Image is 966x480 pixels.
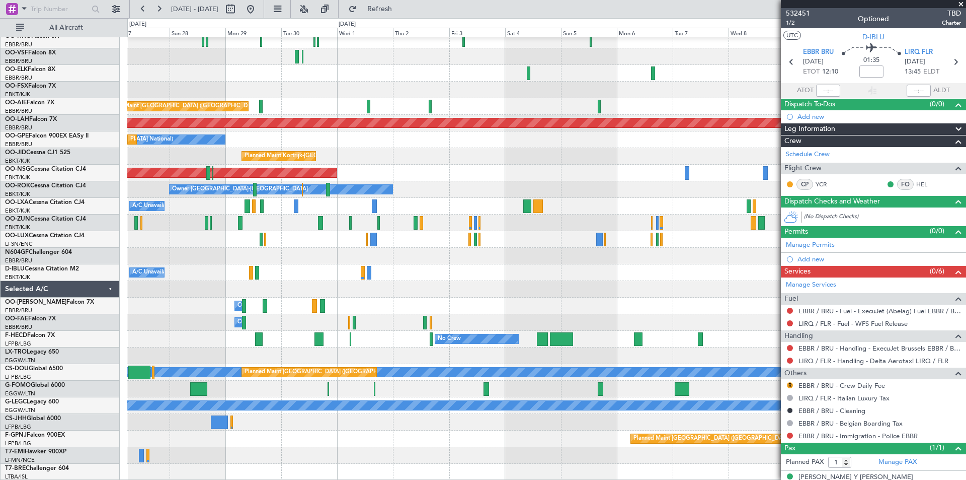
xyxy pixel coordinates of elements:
span: EBBR BRU [803,47,834,57]
div: Owner Melsbroek Air Base [237,315,306,330]
a: D-IBLUCessna Citation M2 [5,266,79,272]
span: LIRQ FLR [905,47,933,57]
span: (0/6) [930,266,944,277]
span: OO-AIE [5,100,27,106]
a: LX-TROLegacy 650 [5,349,59,355]
a: EBBR / BRU - Handling - ExecuJet Brussels EBBR / BRU [798,344,961,353]
div: Owner [GEOGRAPHIC_DATA]-[GEOGRAPHIC_DATA] [172,182,308,197]
a: T7-EMIHawker 900XP [5,449,66,455]
a: Manage PAX [878,457,917,467]
span: [DATE] [803,57,824,67]
span: T7-EMI [5,449,25,455]
span: OO-GPE [5,133,29,139]
span: Fuel [784,293,798,305]
div: A/C Unavailable [GEOGRAPHIC_DATA]-[GEOGRAPHIC_DATA] [132,265,293,280]
span: 13:45 [905,67,921,77]
span: Permits [784,226,808,238]
a: HEL [916,180,939,189]
a: EGGW/LTN [5,390,35,397]
span: (0/0) [930,99,944,109]
span: ELDT [923,67,939,77]
div: Mon 6 [617,28,673,37]
span: (0/0) [930,226,944,236]
div: Sat 27 [114,28,170,37]
a: EBKT/KJK [5,157,30,165]
a: EBKT/KJK [5,174,30,181]
a: OO-ZUNCessna Citation CJ4 [5,216,86,222]
span: G-FOMO [5,382,31,388]
a: OO-GPEFalcon 900EX EASy II [5,133,89,139]
div: Planned Maint [GEOGRAPHIC_DATA] ([GEOGRAPHIC_DATA]) [633,431,792,446]
div: Thu 2 [393,28,449,37]
div: Mon 29 [225,28,281,37]
div: CP [796,179,813,190]
a: OO-LAHFalcon 7X [5,116,57,122]
span: D-IBLU [862,32,884,42]
button: UTC [783,31,801,40]
a: F-GPNJFalcon 900EX [5,432,65,438]
a: OO-LUXCessna Citation CJ4 [5,233,85,239]
span: Services [784,266,811,278]
a: OO-FAEFalcon 7X [5,316,56,322]
div: Optioned [858,14,889,24]
a: EBBR / BRU - Fuel - ExecuJet (Abelag) Fuel EBBR / BRU [798,307,961,315]
span: Refresh [359,6,401,13]
a: G-LEGCLegacy 600 [5,399,59,405]
span: ATOT [797,86,814,96]
span: OO-FSX [5,83,28,89]
a: EBBR/BRU [5,124,32,131]
div: Planned Maint [GEOGRAPHIC_DATA] ([GEOGRAPHIC_DATA]) [102,99,261,114]
span: CS-DOU [5,366,29,372]
a: LFPB/LBG [5,423,31,431]
a: CS-DOUGlobal 6500 [5,366,63,372]
span: OO-NSG [5,166,30,172]
span: OO-FAE [5,316,28,322]
span: T7-BRE [5,465,26,471]
span: OO-LXA [5,199,29,205]
span: F-GPNJ [5,432,27,438]
a: LIRQ / FLR - Handling - Delta Aerotaxi LIRQ / FLR [798,357,948,365]
span: OO-ROK [5,183,30,189]
span: TBD [942,8,961,19]
a: EBBR/BRU [5,107,32,115]
span: Others [784,368,807,379]
a: EBBR/BRU [5,141,32,148]
a: LFPB/LBG [5,440,31,447]
span: Pax [784,443,795,454]
button: Refresh [344,1,404,17]
a: OO-NSGCessna Citation CJ4 [5,166,86,172]
span: [DATE] - [DATE] [171,5,218,14]
div: [DATE] [339,20,356,29]
label: Planned PAX [786,457,824,467]
div: Sat 4 [505,28,561,37]
span: OO-LUX [5,233,29,239]
span: All Aircraft [26,24,106,31]
a: EBBR / BRU - Immigration - Police EBBR [798,432,918,440]
span: Handling [784,330,813,342]
a: OO-LXACessna Citation CJ4 [5,199,85,205]
span: ETOT [803,67,820,77]
span: 532451 [786,8,810,19]
div: No Crew [438,331,461,347]
div: FO [897,179,914,190]
div: Tue 7 [673,28,729,37]
a: EBBR / BRU - Cleaning [798,406,865,415]
span: Dispatch To-Dos [784,99,835,110]
a: EBBR / BRU - Belgian Boarding Tax [798,419,903,428]
span: Flight Crew [784,163,822,174]
a: CS-JHHGlobal 6000 [5,416,61,422]
a: EGGW/LTN [5,357,35,364]
div: Wed 8 [729,28,784,37]
a: T7-BREChallenger 604 [5,465,69,471]
div: Fri 3 [449,28,505,37]
span: OO-VSF [5,50,28,56]
div: Owner Melsbroek Air Base [237,298,306,313]
span: OO-JID [5,150,26,156]
a: LFPB/LBG [5,373,31,381]
div: Add new [797,112,961,121]
a: YCR [816,180,838,189]
span: N604GF [5,249,29,255]
a: OO-[PERSON_NAME]Falcon 7X [5,299,94,305]
a: OO-ROKCessna Citation CJ4 [5,183,86,189]
a: EBKT/KJK [5,190,30,198]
